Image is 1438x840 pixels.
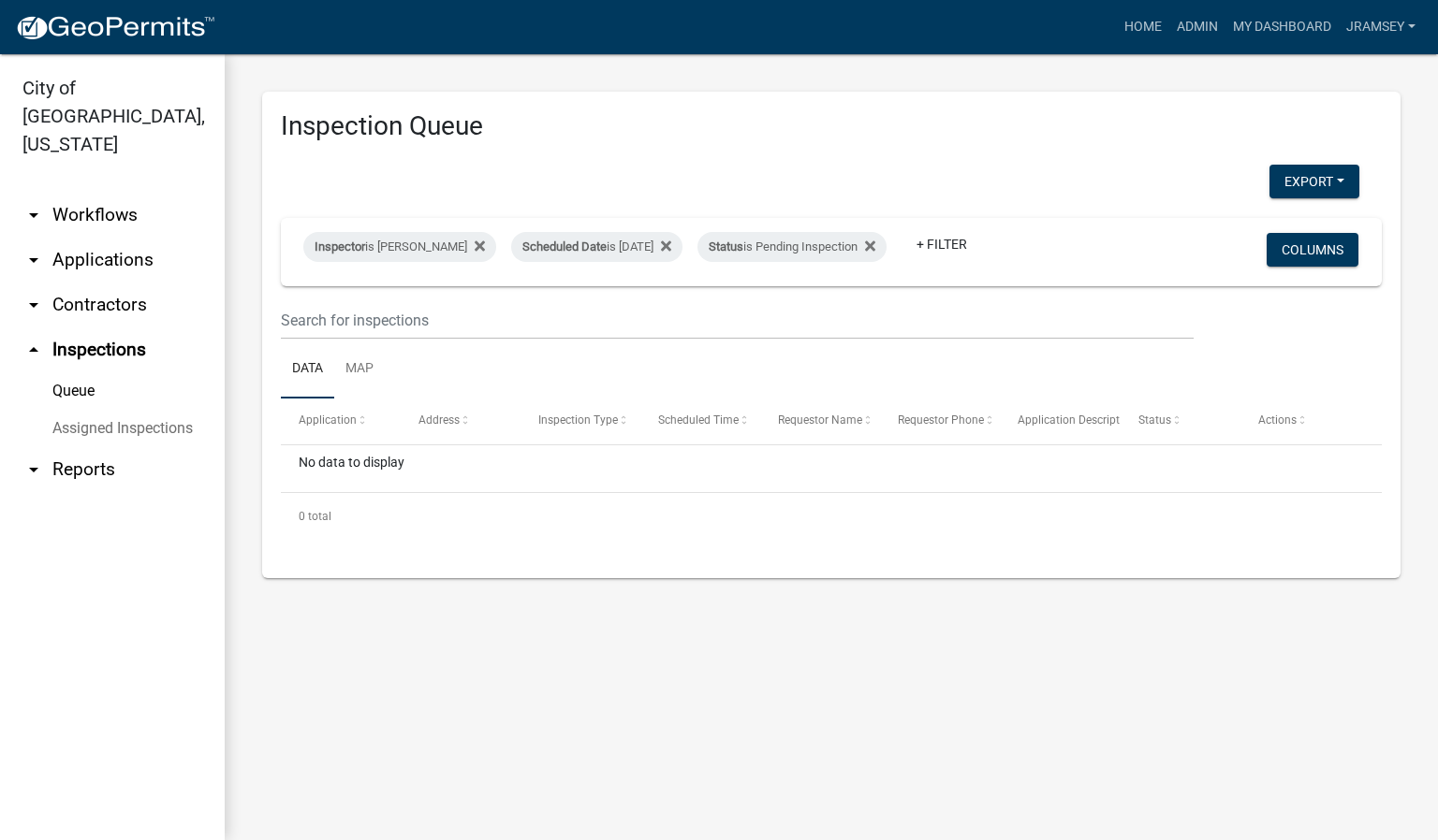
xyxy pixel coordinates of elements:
[538,413,618,427] span: Inspection Type
[1269,165,1359,198] button: Export
[902,227,982,261] a: + Filter
[881,398,1001,443] datatable-header-cell: Requestor Phone
[659,413,740,427] span: Scheduled Time
[22,249,45,271] i: arrow_drop_down
[1138,413,1171,427] span: Status
[281,301,1194,340] input: Search for inspections
[1169,9,1225,45] a: Admin
[22,294,45,316] i: arrow_drop_down
[511,232,682,262] div: is [DATE]
[1339,9,1423,45] a: jramsey
[899,413,985,427] span: Requestor Phone
[709,239,743,253] span: Status
[760,398,880,443] datatable-header-cell: Requestor Name
[779,413,863,427] span: Requestor Name
[281,493,1382,540] div: 0 total
[522,239,607,253] span: Scheduled Date
[334,340,385,399] a: Map
[303,232,496,262] div: is [PERSON_NAME]
[1267,233,1358,267] button: Columns
[22,204,45,226] i: arrow_drop_down
[281,340,334,399] a: Data
[299,413,357,427] span: Application
[281,445,1382,492] div: No data to display
[1240,398,1360,443] datatable-header-cell: Actions
[1001,398,1121,443] datatable-header-cell: Application Description
[401,398,521,443] datatable-header-cell: Address
[1225,9,1339,45] a: My Dashboard
[281,110,1382,142] h3: Inspection Queue
[697,232,887,262] div: is Pending Inspection
[22,339,45,361] i: arrow_drop_up
[418,413,460,427] span: Address
[281,398,401,443] datatable-header-cell: Application
[315,239,365,253] span: Inspector
[1121,398,1240,443] datatable-header-cell: Status
[521,398,640,443] datatable-header-cell: Inspection Type
[1258,413,1297,427] span: Actions
[1019,413,1137,427] span: Application Description
[1117,9,1169,45] a: Home
[640,398,760,443] datatable-header-cell: Scheduled Time
[22,458,45,481] i: arrow_drop_down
